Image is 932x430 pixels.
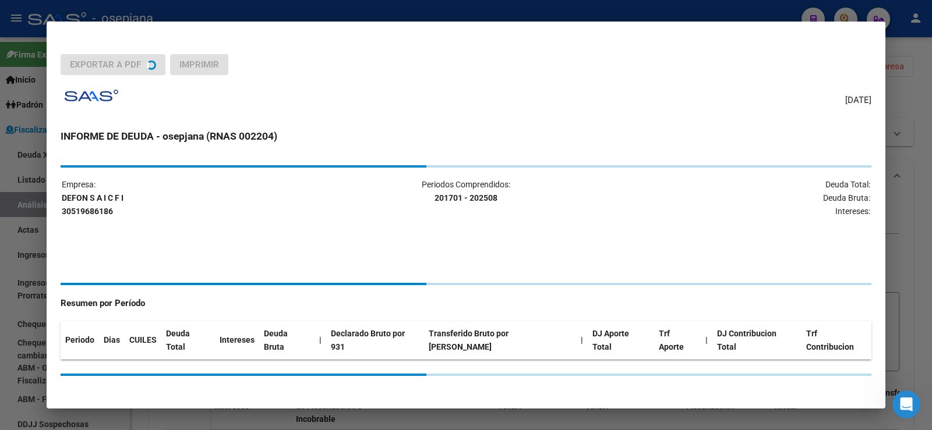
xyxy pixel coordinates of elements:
[424,321,576,360] th: Transferido Bruto por [PERSON_NAME]
[712,321,802,360] th: DJ Contribucion Total
[892,390,920,418] iframe: Intercom live chat
[62,178,330,218] p: Empresa:
[70,59,141,70] span: Exportar a PDF
[802,321,871,360] th: Trf Contribucion
[701,321,712,360] th: |
[331,178,600,205] p: Periodos Comprendidos:
[845,94,871,107] span: [DATE]
[259,321,314,360] th: Deuda Bruta
[435,193,497,202] strong: 201701 - 202508
[62,193,123,216] strong: DEFON S A I C F I 30519686186
[215,321,259,360] th: Intereses
[61,297,871,310] h4: Resumen por Período
[654,321,701,360] th: Trf Aporte
[170,54,228,75] button: Imprimir
[179,59,219,70] span: Imprimir
[576,321,588,360] th: |
[61,129,871,144] h3: INFORME DE DEUDA - osepjana (RNAS 002204)
[61,321,99,360] th: Periodo
[161,321,215,360] th: Deuda Total
[602,178,870,218] p: Deuda Total: Deuda Bruta: Intereses:
[588,321,654,360] th: DJ Aporte Total
[326,321,424,360] th: Declarado Bruto por 931
[125,321,161,360] th: CUILES
[61,54,165,75] button: Exportar a PDF
[315,321,326,360] th: |
[99,321,125,360] th: Dias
